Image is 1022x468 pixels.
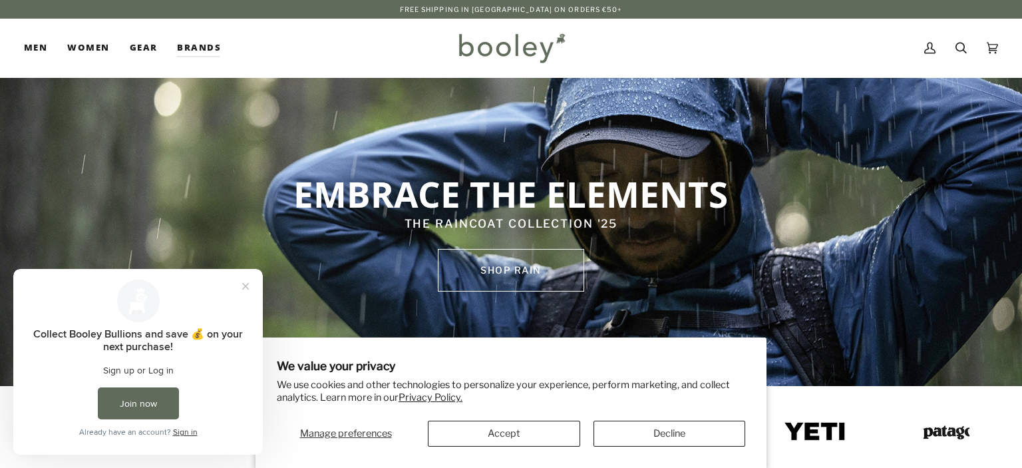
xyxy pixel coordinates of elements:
p: EMBRACE THE ELEMENTS [210,172,812,216]
button: Accept [428,421,580,447]
span: Women [67,41,109,55]
span: Brands [177,41,221,55]
a: SHOP rain [438,249,584,292]
p: We use cookies and other technologies to personalize your experience, perform marketing, and coll... [277,379,745,404]
iframe: Loyalty program pop-up with offers and actions [13,269,263,455]
p: THE RAINCOAT COLLECTION '25 [210,216,812,233]
a: Brands [167,19,231,77]
a: Gear [120,19,168,77]
span: Men [24,41,47,55]
span: Gear [130,41,158,55]
img: Booley [453,29,570,67]
span: Manage preferences [300,427,392,439]
a: Privacy Policy. [399,391,462,403]
button: Decline [594,421,745,447]
p: Free Shipping in [GEOGRAPHIC_DATA] on Orders €50+ [400,4,623,15]
h2: We value your privacy [277,359,745,373]
a: Women [57,19,119,77]
a: Men [24,19,57,77]
button: Manage preferences [277,421,415,447]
